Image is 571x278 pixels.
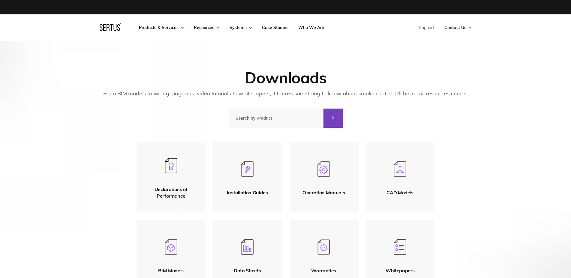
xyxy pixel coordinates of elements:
a: Case Studies [262,25,288,30]
a: Systems [230,25,252,30]
a: Installation Guides [213,142,281,211]
a: CAD Models [366,142,434,211]
div: From BIM models to wiring diagrams, video tutorials to whitepapers, if there’s something to know ... [29,89,542,98]
a: Products & Services [139,25,184,30]
div: Declarations of Performance [143,186,199,199]
a: Operation Manuals [290,142,358,211]
a: Declarations of Performance [137,142,205,211]
input: Search by Product [229,109,323,128]
a: Who We Are [298,25,324,30]
div: Operation Manuals [302,189,345,196]
div: Data Sheets [234,267,261,274]
div: Installation Guides [227,189,268,196]
div: Warranties [311,267,336,274]
div: CAD Models [386,189,413,196]
a: Contact Us [444,25,472,30]
div: BIM Models [158,267,184,274]
a: Support [419,25,434,30]
a: Resources [194,25,220,30]
div: Whitepapers [386,267,414,274]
